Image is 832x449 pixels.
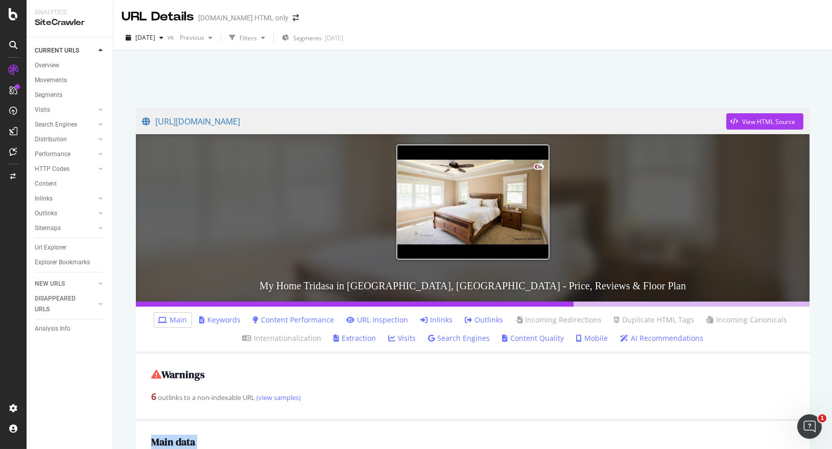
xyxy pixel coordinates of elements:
div: Url Explorer [35,242,66,253]
a: Distribution [35,134,96,145]
a: NEW URLS [35,279,96,289]
div: Performance [35,149,70,160]
a: Content Performance [253,315,335,325]
span: Previous [176,33,204,42]
div: Search Engines [35,119,77,130]
div: Sitemaps [35,223,61,234]
a: Overview [35,60,106,71]
div: Overview [35,60,59,71]
span: Segments [293,34,322,42]
div: Filters [240,34,257,42]
a: Incoming Canonicals [707,315,788,325]
a: Inlinks [421,315,453,325]
div: Explorer Bookmarks [35,257,90,268]
div: [DOMAIN_NAME] HTML only [198,13,289,23]
iframe: Intercom live chat [797,414,822,439]
div: outlinks to a non-indexable URL [151,390,794,404]
button: [DATE] [122,30,168,46]
h2: Warnings [151,369,794,380]
div: arrow-right-arrow-left [293,14,299,21]
a: Visits [35,105,96,115]
span: vs [168,33,176,41]
div: NEW URLS [35,279,65,289]
button: Segments[DATE] [278,30,347,46]
a: Inlinks [35,193,96,204]
img: My Home Tridasa in Tellapur, Hyderabad - Price, Reviews & Floor Plan [396,144,550,260]
div: Outlinks [35,208,57,219]
span: 2025 Sep. 11th [135,33,155,42]
div: Analytics [35,8,105,17]
a: Incoming Redirections [516,315,602,325]
a: Outlinks [465,315,504,325]
div: Distribution [35,134,67,145]
button: Previous [176,30,217,46]
a: Internationalization [242,333,321,343]
div: [DATE] [325,34,343,42]
h3: My Home Tridasa in [GEOGRAPHIC_DATA], [GEOGRAPHIC_DATA] - Price, Reviews & Floor Plan [136,270,810,302]
a: Extraction [334,333,376,343]
a: (view samples) [255,393,301,402]
span: 1 [818,414,826,422]
div: HTTP Codes [35,164,69,174]
a: Keywords [200,315,241,325]
a: Mobile [576,333,608,343]
a: Sitemaps [35,223,96,234]
a: Duplicate HTML Tags [614,315,695,325]
a: Search Engines [35,119,96,130]
strong: 6 [151,390,156,403]
div: Inlinks [35,193,53,204]
div: Segments [35,90,62,101]
a: Performance [35,149,96,160]
a: Content Quality [502,333,564,343]
div: View HTML Source [742,117,795,126]
div: Visits [35,105,50,115]
a: [URL][DOMAIN_NAME] [142,109,726,134]
a: HTTP Codes [35,164,96,174]
button: Filters [225,30,269,46]
a: Segments [35,90,106,101]
a: URL Inspection [347,315,409,325]
div: Analysis Info [35,323,70,334]
h2: Main data [151,436,794,447]
a: Visits [388,333,416,343]
div: DISAPPEARED URLS [35,293,86,315]
div: CURRENT URLS [35,45,79,56]
a: Search Engines [428,333,490,343]
a: CURRENT URLS [35,45,96,56]
button: View HTML Source [726,113,803,130]
div: Movements [35,75,67,86]
a: Outlinks [35,208,96,219]
div: SiteCrawler [35,17,105,29]
div: Content [35,179,57,189]
div: URL Details [122,8,194,26]
a: Url Explorer [35,242,106,253]
a: Analysis Info [35,323,106,334]
a: Main [158,315,187,325]
a: Explorer Bookmarks [35,257,106,268]
a: DISAPPEARED URLS [35,293,96,315]
a: Content [35,179,106,189]
a: AI Recommendations [620,333,703,343]
a: Movements [35,75,106,86]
